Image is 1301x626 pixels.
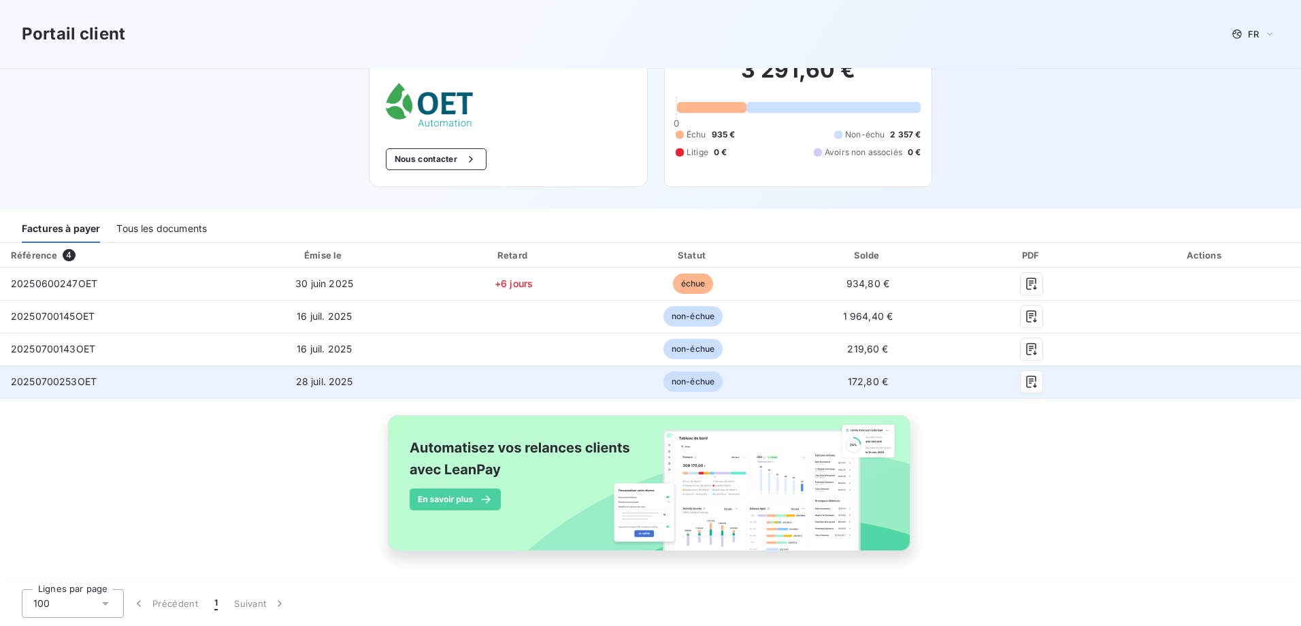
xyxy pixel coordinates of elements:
h3: Portail client [22,22,125,46]
span: 0 [674,118,679,129]
div: Actions [1112,248,1298,262]
button: 1 [206,589,226,618]
span: 1 [214,597,218,610]
span: Litige [687,146,708,159]
span: non-échue [663,306,723,327]
h2: 3 291,60 € [676,56,921,97]
img: banner [376,407,925,574]
div: Tous les documents [116,214,207,243]
span: 935 € [712,129,736,141]
span: 4 [63,249,75,261]
button: Nous contacter [386,148,487,170]
span: 2 357 € [890,129,921,141]
span: 1 964,40 € [843,310,893,322]
img: Company logo [386,83,473,127]
div: PDF [957,248,1106,262]
div: Factures à payer [22,214,100,243]
span: 28 juil. 2025 [296,376,353,387]
span: 20250700145OET [11,310,95,322]
button: Suivant [226,589,295,618]
div: Statut [607,248,778,262]
span: Avoirs non associés [825,146,902,159]
span: +6 jours [495,278,533,289]
span: 16 juil. 2025 [297,310,352,322]
span: FR [1248,29,1259,39]
span: non-échue [663,372,723,392]
button: Précédent [124,589,206,618]
span: 934,80 € [846,278,889,289]
span: non-échue [663,339,723,359]
div: Retard [426,248,602,262]
div: Référence [11,250,57,261]
span: 0 € [714,146,727,159]
span: 100 [33,597,50,610]
span: 16 juil. 2025 [297,343,352,355]
span: Échu [687,129,706,141]
span: Non-échu [845,129,885,141]
span: 219,60 € [847,343,888,355]
span: 30 juin 2025 [295,278,353,289]
span: échue [673,274,714,294]
span: 172,80 € [848,376,888,387]
span: 20250600247OET [11,278,97,289]
span: 0 € [908,146,921,159]
div: Solde [785,248,952,262]
div: Émise le [229,248,421,262]
span: 20250700143OET [11,343,95,355]
span: 20250700253OET [11,376,97,387]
